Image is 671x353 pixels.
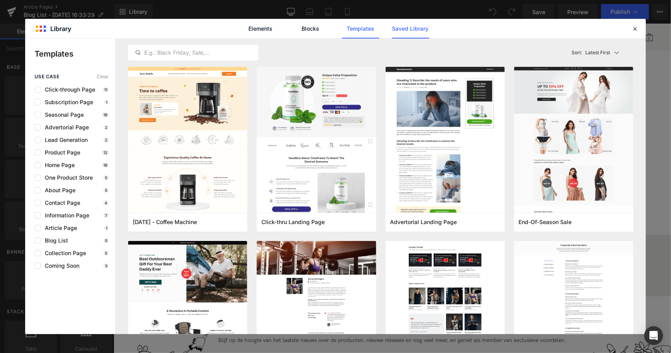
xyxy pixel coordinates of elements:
p: Latest First [586,49,610,56]
p: 1 [104,100,109,105]
span: Coming Soon [41,263,79,269]
span: Subscription Page [41,99,93,105]
p: 7 [103,213,109,218]
span: Product Page [41,149,80,156]
span: Contact Page [41,200,80,206]
a: Salon Locator [472,4,518,24]
span: Information Page [41,212,89,219]
p: 11 [103,87,109,92]
span: Click-through Page [41,86,95,93]
span: Advertorial Landing Page [390,219,457,226]
img: Davines Nederland [16,6,59,19]
b: Ontdek onze mini's voor op [PERSON_NAME] [94,10,217,18]
p: Templates [35,48,115,60]
button: Over ons [292,6,315,23]
a: Templates [342,19,379,39]
p: 2 [103,138,109,142]
p: or Drag & Drop elements from left sidebar [55,176,502,181]
span: Home Page [41,162,75,168]
a: Explore Template [243,154,314,169]
span: Click-thru Landing Page [261,219,325,226]
span: View cart, 0 items in cart [535,13,537,17]
span: Advertorial Page [41,124,89,131]
p: 0 [103,238,109,243]
p: Blijf op de hoogte van het laatste nieuws over de producten, nieuwe releases en nog veel meer, en... [92,313,465,321]
a: Vind een Davines kapper bij jou in de buurt [366,246,470,253]
p: 18 [102,112,109,117]
button: Haarstatus [258,6,285,23]
a: Blog [323,6,334,24]
p: 5 [103,175,109,180]
p: Start building your page [55,58,502,67]
p: 18 [102,163,109,167]
p: Gratis verzending vanaf €59 [105,247,174,253]
button: Latest FirstSort:Latest First [569,45,634,61]
span: Seasonal Page [41,112,84,118]
button: Search aria label [419,5,472,22]
span: use case [35,74,59,79]
span: Zoeken... [435,10,455,17]
a: Word een Davines salon [397,6,458,24]
p: Keuze uit 3 gratis samples bij elke bestelling door in te loggen op je Davines account. [215,247,343,259]
input: E.g.: Black Friday, Sale,... [129,48,258,57]
div: Open Intercom Messenger [644,326,663,345]
span: Lead Generation [41,137,88,143]
button: Producten [224,6,250,23]
span: One Product Store [41,175,93,181]
a: Elements [242,19,279,39]
p: 2 [103,125,109,130]
button: Minicart aria label [532,5,540,22]
span: About Page [41,187,75,193]
p: 5 [103,188,109,193]
span: Salon locator [482,4,516,24]
h4: Meld je nu aan voor onze nieuwsbrief en ontvang gratis verzending [92,285,465,306]
p: 5 [103,251,109,256]
span: Blog List [41,237,68,244]
span: End-Of-Season Sale [519,219,572,226]
a: Ontdek onze mini's voor op [PERSON_NAME] [94,6,217,24]
span: Collection Page [41,250,86,256]
span: Thanksgiving - Coffee Machine [133,219,197,226]
p: 12 [102,150,109,155]
a: Saved Library [392,19,429,39]
p: 3 [103,263,109,268]
p: 4 [103,200,109,205]
p: 1 [104,226,109,230]
span: Clear [97,74,109,79]
a: Blocks [292,19,329,39]
button: Voor Professionals [342,6,389,23]
span: Sort: [572,50,583,55]
span: Article Page [41,225,77,231]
